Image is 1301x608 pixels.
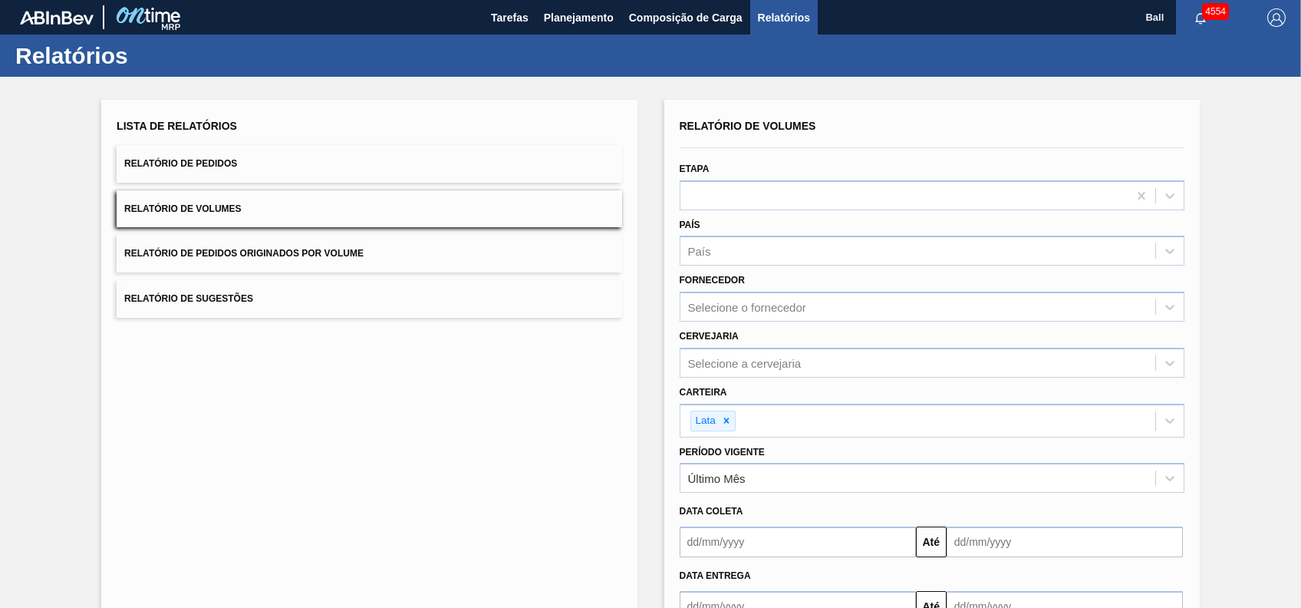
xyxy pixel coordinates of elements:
button: Notificações [1176,7,1225,28]
label: Fornecedor [680,275,745,286]
span: Composição de Carga [629,8,743,27]
div: Lata [691,411,718,431]
span: Tarefas [491,8,529,27]
input: dd/mm/yyyy [680,527,916,557]
img: TNhmsLtSVTkK8tSr43FrP2fwEKptu5GPRR3wAAAABJRU5ErkJggg== [20,11,94,25]
span: Lista de Relatórios [117,120,237,132]
button: Relatório de Sugestões [117,280,621,318]
div: Último Mês [688,472,746,485]
label: País [680,220,700,230]
span: Relatório de Pedidos [124,158,237,169]
span: Relatório de Sugestões [124,293,253,304]
button: Até [916,527,947,557]
span: Relatórios [758,8,810,27]
div: Selecione a cervejaria [688,356,802,369]
div: País [688,245,711,258]
span: Planejamento [544,8,614,27]
span: Relatório de Pedidos Originados por Volume [124,248,364,259]
span: Data coleta [680,506,743,517]
button: Relatório de Pedidos [117,145,621,183]
label: Etapa [680,164,710,174]
button: Relatório de Volumes [117,190,621,228]
label: Período Vigente [680,447,765,458]
span: Relatório de Volumes [680,120,816,132]
button: Relatório de Pedidos Originados por Volume [117,235,621,273]
label: Cervejaria [680,331,739,342]
img: Logout [1267,8,1286,27]
input: dd/mm/yyyy [947,527,1183,557]
span: Data Entrega [680,570,751,581]
span: Relatório de Volumes [124,203,241,214]
span: 4554 [1202,3,1229,20]
div: Selecione o fornecedor [688,301,806,314]
h1: Relatórios [15,47,288,64]
label: Carteira [680,387,727,398]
